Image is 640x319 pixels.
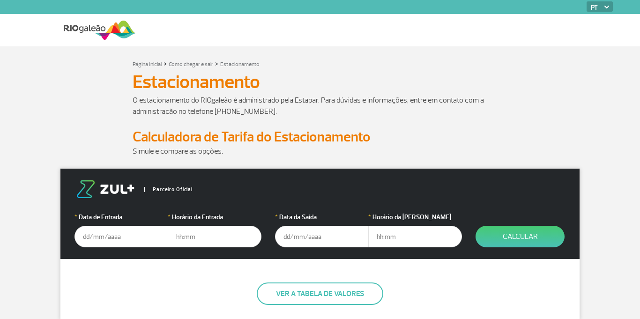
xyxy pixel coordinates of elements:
a: Como chegar e sair [169,61,213,68]
label: Data da Saída [275,212,369,222]
img: logo-zul.png [74,180,136,198]
button: Ver a tabela de valores [257,282,383,305]
label: Horário da Entrada [168,212,261,222]
input: hh:mm [368,226,462,247]
h2: Calculadora de Tarifa do Estacionamento [133,128,507,146]
label: Horário da [PERSON_NAME] [368,212,462,222]
a: > [215,58,218,69]
a: > [164,58,167,69]
input: hh:mm [168,226,261,247]
a: Estacionamento [220,61,260,68]
a: Página Inicial [133,61,162,68]
label: Data de Entrada [74,212,168,222]
p: O estacionamento do RIOgaleão é administrado pela Estapar. Para dúvidas e informações, entre em c... [133,95,507,117]
input: dd/mm/aaaa [74,226,168,247]
p: Simule e compare as opções. [133,146,507,157]
button: Calcular [476,226,565,247]
h1: Estacionamento [133,74,507,90]
input: dd/mm/aaaa [275,226,369,247]
span: Parceiro Oficial [144,187,193,192]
